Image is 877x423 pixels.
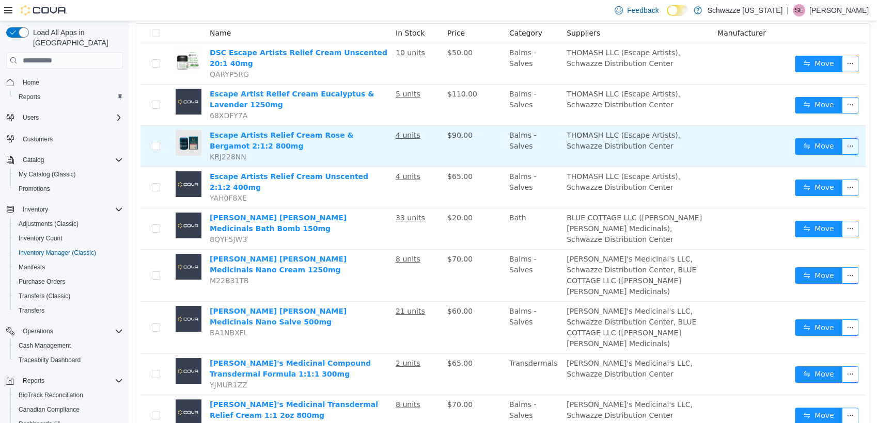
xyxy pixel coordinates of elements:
button: Users [2,110,127,125]
span: Cash Management [14,339,123,352]
span: [PERSON_NAME]'s Medicinal's LLC, Schwazze Distribution Center, BLUE COTTAGE LLC ([PERSON_NAME] [P... [437,234,567,274]
button: My Catalog (Classic) [10,167,127,182]
span: Inventory Manager (Classic) [14,247,123,259]
u: 5 units [267,69,291,77]
img: Mary Janes Medicinals Bath Bomb 150mg placeholder [46,191,72,217]
span: Inventory Manager (Classic) [19,249,96,257]
span: YJMUR1ZZ [81,360,118,368]
button: Customers [2,131,127,146]
span: QARYP5RG [81,49,120,57]
td: Balms - Salves [376,105,433,146]
span: Name [81,8,102,16]
button: icon: swapMove [666,76,713,92]
div: Stacey Edwards [793,4,805,17]
img: Cova [21,5,67,15]
u: 33 units [267,192,296,201]
p: Schwazze [US_STATE] [707,4,782,17]
td: Bath [376,187,433,229]
span: Customers [19,132,123,145]
span: Inventory Count [19,234,62,242]
button: Purchase Orders [10,274,127,289]
span: Cash Management [19,341,71,350]
button: Reports [2,373,127,388]
span: Load All Apps in [GEOGRAPHIC_DATA] [29,27,123,48]
span: SE [795,4,803,17]
button: icon: ellipsis [713,345,729,362]
button: Manifests [10,260,127,274]
span: In Stock [267,8,295,16]
img: Escape Artists Relief Cream Unscented 2:1:2 400mg placeholder [46,150,72,176]
button: icon: ellipsis [713,158,729,175]
a: [PERSON_NAME]'s Medicinal Transdermal Relief Cream 1:1 2oz 800mg [81,379,249,398]
span: Manufacturer [588,8,637,16]
span: Manifests [14,261,123,273]
span: M22B31TB [81,255,119,264]
span: BioTrack Reconciliation [19,391,83,399]
a: Escape Artists Relief Cream Rose & Bergamot 2:1:2 800mg [81,110,225,129]
button: icon: ellipsis [713,298,729,315]
a: Inventory Count [14,232,67,245]
img: Escape Artists Relief Cream Rose & Bergamot 2:1:2 800mg hero shot [46,109,72,135]
span: $65.00 [318,338,343,346]
a: Home [19,76,43,89]
a: [PERSON_NAME] [PERSON_NAME] Medicinals Nano Salve 500mg [81,286,217,305]
td: Balms - Salves [376,63,433,105]
button: Inventory Count [10,231,127,246]
button: icon: ellipsis [713,246,729,263]
span: [PERSON_NAME]'s Medicinal's LLC, Schwazze Distribution Center [437,338,563,357]
button: Catalog [19,154,48,166]
td: Balms - Salves [376,146,433,187]
td: Balms - Salves [376,281,433,333]
img: Mary's Medicinal Transdermal Relief Cream 1:1 2oz 800mg placeholder [46,378,72,404]
span: $110.00 [318,69,348,77]
img: Mary Janes Medicinals Nano Cream 1250mg placeholder [46,233,72,258]
span: THOMASH LLC (Escape Artists), Schwazze Distribution Center [437,69,551,88]
a: My Catalog (Classic) [14,168,80,181]
span: YAH0F8XE [81,173,118,181]
button: Inventory Manager (Classic) [10,246,127,260]
img: Mary Janes Medicinals Nano Salve 500mg placeholder [46,285,72,311]
span: Price [318,8,336,16]
button: Operations [19,325,57,337]
input: Dark Mode [667,5,688,16]
u: 4 units [267,151,291,159]
a: Transfers [14,304,49,317]
span: Purchase Orders [14,275,123,288]
button: Cash Management [10,338,127,353]
button: icon: swapMove [666,298,713,315]
button: BioTrack Reconciliation [10,388,127,402]
button: Transfers [10,303,127,318]
span: Catalog [23,156,44,164]
span: Operations [19,325,123,337]
span: Transfers [19,306,44,315]
a: Escape Artists Relief Cream Unscented 2:1:2 400mg [81,151,239,170]
span: Canadian Compliance [14,403,123,416]
button: icon: swapMove [666,345,713,362]
a: Inventory Manager (Classic) [14,247,100,259]
button: icon: swapMove [666,200,713,216]
span: BioTrack Reconciliation [14,389,123,401]
img: Escape Artist Relief Cream Eucalyptus & Lavender 1250mg placeholder [46,68,72,93]
span: Transfers [14,304,123,317]
a: [PERSON_NAME]'s Medicinal Compound Transdermal Formula 1:1:1 300mg [81,338,242,357]
button: icon: swapMove [666,158,713,175]
span: Reports [14,91,123,103]
span: Transfers (Classic) [19,292,70,300]
u: 8 units [267,379,291,387]
span: Manifests [19,263,45,271]
span: Customers [23,135,53,143]
span: Category [380,8,413,16]
span: KRJ228NN [81,132,117,140]
span: BLUE COTTAGE LLC ([PERSON_NAME] [PERSON_NAME] Medicinals), Schwazze Distribution Center [437,192,573,222]
span: Reports [19,93,40,101]
button: icon: ellipsis [713,117,729,134]
span: THOMASH LLC (Escape Artists), Schwazze Distribution Center [437,151,551,170]
span: THOMASH LLC (Escape Artists), Schwazze Distribution Center [437,110,551,129]
td: Balms - Salves [376,374,433,415]
button: icon: ellipsis [713,386,729,403]
span: Promotions [19,185,50,193]
a: DSC Escape Artists Relief Cream Unscented 20:1 40mg [81,27,258,46]
span: My Catalog (Classic) [19,170,76,178]
button: icon: swapMove [666,246,713,263]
